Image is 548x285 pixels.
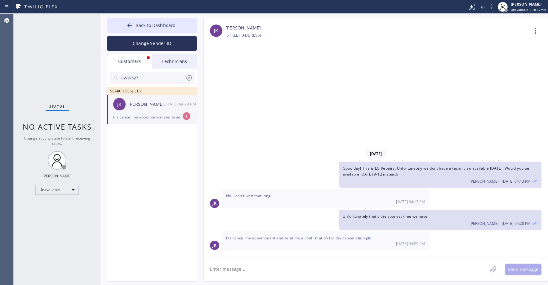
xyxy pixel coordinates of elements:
span: Pls cancel my appointment and send me a confirmation for the cancellation pls [226,235,371,241]
span: SEARCH RESULTS: [110,88,142,94]
button: Back to Dashboard [107,18,197,33]
button: Change Sender ID [107,36,197,51]
div: [PERSON_NAME] [42,173,72,179]
span: JK [212,200,216,207]
div: 09/04/2025 9:13 AM [222,189,429,208]
div: 09/04/2025 9:13 AM [339,162,541,188]
span: No active tasks [23,122,92,132]
span: [PERSON_NAME] [470,179,499,184]
div: 09/04/2025 9:29 AM [165,100,198,108]
a: [PERSON_NAME] [225,24,261,32]
div: Customers [107,54,152,69]
div: Technicians [152,54,197,69]
span: JK [214,27,218,34]
span: Unavailable | 1h 17min [511,7,546,12]
button: Send message [505,264,541,275]
span: JK [117,101,121,108]
span: [DATE] 04:13 PM [396,199,425,204]
span: JK [212,242,216,249]
button: Mute [487,2,496,11]
span: [DATE] [366,150,386,158]
div: Pls cancel my appointment and send me a confirmation for the cancellation pls [113,114,191,121]
span: [DATE] 04:28 PM [502,221,531,226]
span: Status [49,104,65,109]
span: Good day! This is LG Repairs. Unfortunately we dont have a technician available [DATE]. Would you... [343,166,529,177]
div: 09/04/2025 9:28 AM [339,210,541,230]
span: Unfortunately that's the soonest time we have [343,214,428,219]
span: No. I can't wait that long [226,193,270,198]
input: Search [120,72,185,84]
span: [DATE] 04:13 PM [502,179,531,184]
div: [PERSON_NAME] [128,101,165,108]
span: Change activity state to start receiving tasks. [24,136,90,146]
div: Unavailable [35,185,79,195]
div: 09/04/2025 9:29 AM [222,231,429,250]
span: Back to Dashboard [136,22,176,28]
span: [DATE] 04:29 PM [396,241,425,246]
div: [PERSON_NAME] [511,2,546,7]
span: [PERSON_NAME] [470,221,499,226]
div: 1 [183,112,190,120]
div: [STREET_ADDRESS] [225,32,261,39]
